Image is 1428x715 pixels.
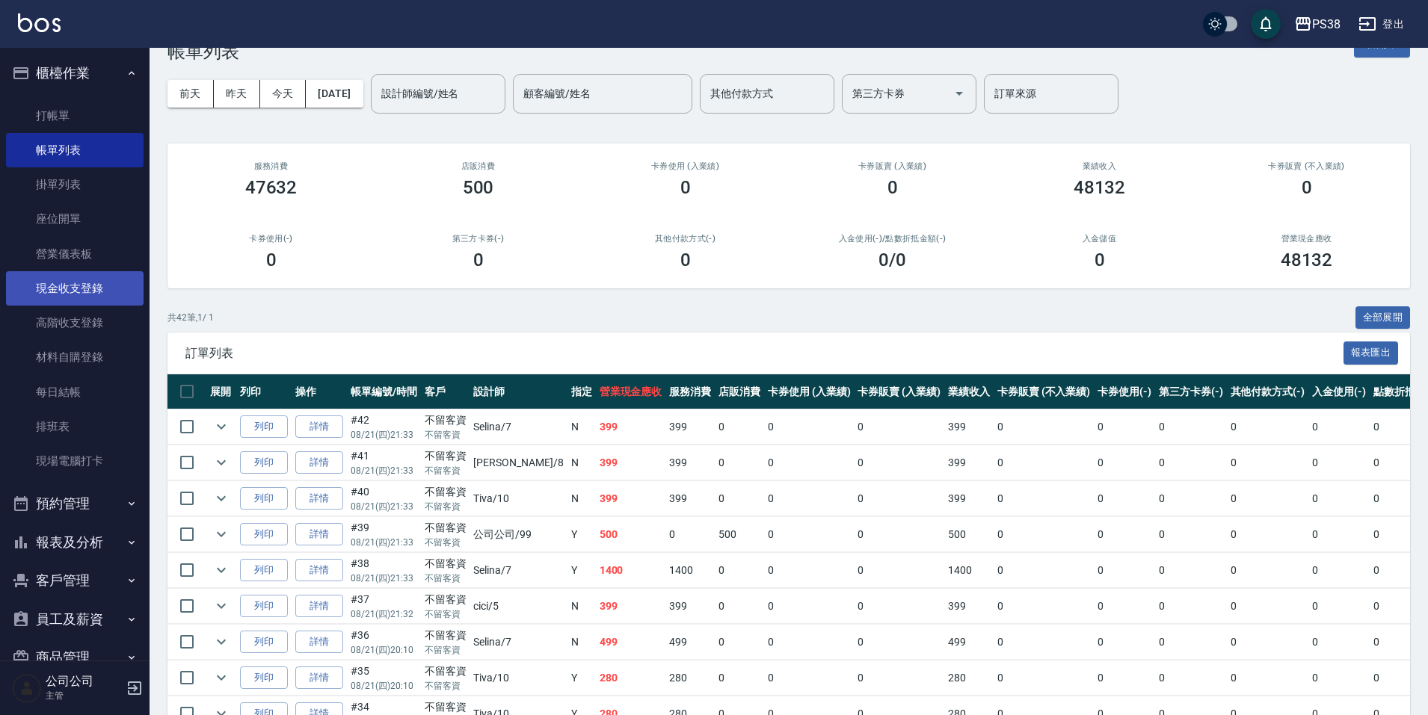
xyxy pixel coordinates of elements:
[470,553,567,588] td: Selina /7
[1155,625,1227,660] td: 0
[944,517,994,552] td: 500
[210,559,233,581] button: expand row
[665,625,715,660] td: 499
[425,679,467,693] p: 不留客資
[807,161,978,171] h2: 卡券販賣 (入業績)
[46,674,122,689] h5: 公司公司
[167,41,239,62] h3: 帳單列表
[470,409,567,445] td: Selina /7
[425,699,467,715] div: 不留客資
[421,374,470,409] th: 客戶
[292,374,347,409] th: 操作
[347,374,421,409] th: 帳單編號/時間
[764,409,855,445] td: 0
[600,161,771,171] h2: 卡券使用 (入業績)
[665,481,715,516] td: 399
[185,346,1344,361] span: 訂單列表
[994,660,1094,696] td: 0
[1094,625,1155,660] td: 0
[470,481,567,516] td: Tiva /10
[854,374,944,409] th: 卡券販賣 (入業績)
[715,409,764,445] td: 0
[944,409,994,445] td: 399
[470,374,567,409] th: 設計師
[425,663,467,679] div: 不留客資
[6,409,144,444] a: 排班表
[6,133,144,167] a: 帳單列表
[210,487,233,510] button: expand row
[715,625,764,660] td: 0
[567,625,596,660] td: N
[596,553,666,588] td: 1400
[240,631,288,654] button: 列印
[994,481,1094,516] td: 0
[1155,374,1227,409] th: 第三方卡券(-)
[1221,161,1392,171] h2: 卡券販賣 (不入業績)
[567,660,596,696] td: Y
[944,589,994,624] td: 399
[6,561,144,600] button: 客戶管理
[680,177,691,198] h3: 0
[1095,250,1105,270] h3: 0
[425,464,467,477] p: 不留客資
[680,250,691,270] h3: 0
[18,13,61,32] img: Logo
[994,409,1094,445] td: 0
[1354,36,1410,50] a: 新開單
[470,445,567,480] td: [PERSON_NAME] /8
[185,234,357,244] h2: 卡券使用(-)
[295,415,343,439] a: 詳情
[425,572,467,585] p: 不留客資
[665,660,715,696] td: 280
[1227,445,1309,480] td: 0
[596,660,666,696] td: 280
[994,374,1094,409] th: 卡券販賣 (不入業績)
[1355,306,1411,329] button: 全部展開
[347,481,421,516] td: #40
[944,445,994,480] td: 399
[425,556,467,572] div: 不留客資
[1094,517,1155,552] td: 0
[994,625,1094,660] td: 0
[425,520,467,536] div: 不留客資
[944,660,994,696] td: 280
[1308,589,1370,624] td: 0
[994,553,1094,588] td: 0
[236,374,292,409] th: 列印
[306,80,363,108] button: [DATE]
[295,487,343,510] a: 詳情
[1155,589,1227,624] td: 0
[887,177,898,198] h3: 0
[1094,660,1155,696] td: 0
[1344,341,1399,365] button: 報表匯出
[944,625,994,660] td: 499
[665,589,715,624] td: 399
[854,625,944,660] td: 0
[596,481,666,516] td: 399
[347,409,421,445] td: #42
[567,553,596,588] td: Y
[1094,409,1155,445] td: 0
[596,625,666,660] td: 499
[567,481,596,516] td: N
[1227,660,1309,696] td: 0
[715,374,764,409] th: 店販消費
[6,523,144,562] button: 報表及分析
[295,631,343,654] a: 詳情
[1014,161,1185,171] h2: 業績收入
[240,595,288,618] button: 列印
[1227,625,1309,660] td: 0
[715,481,764,516] td: 0
[1227,481,1309,516] td: 0
[347,517,421,552] td: #39
[463,177,494,198] h3: 500
[6,600,144,639] button: 員工及薪資
[347,553,421,588] td: #38
[214,80,260,108] button: 昨天
[240,415,288,439] button: 列印
[295,666,343,690] a: 詳情
[351,500,417,513] p: 08/21 (四) 21:33
[854,553,944,588] td: 0
[1094,553,1155,588] td: 0
[715,553,764,588] td: 0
